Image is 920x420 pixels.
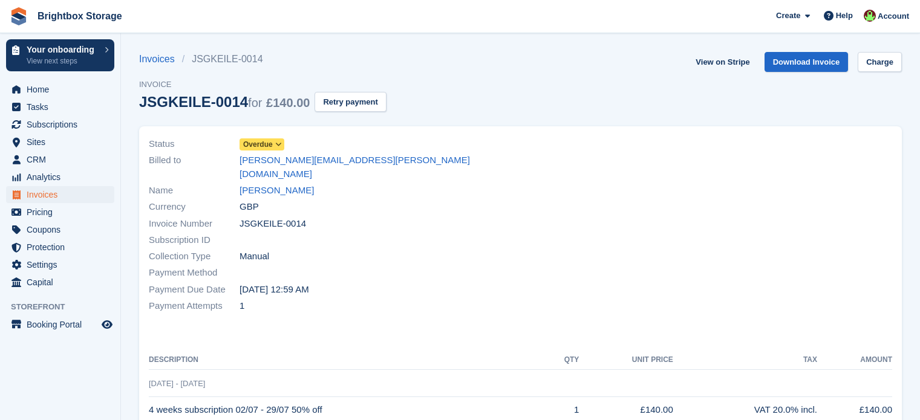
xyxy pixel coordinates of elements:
a: menu [6,256,114,273]
a: [PERSON_NAME] [240,184,314,198]
span: Invoice Number [149,217,240,231]
a: menu [6,151,114,168]
nav: breadcrumbs [139,52,387,66]
th: Description [149,351,545,370]
span: CRM [27,151,99,168]
span: Payment Attempts [149,299,240,313]
a: menu [6,186,114,203]
a: Invoices [139,52,182,66]
a: menu [6,274,114,291]
div: VAT 20.0% incl. [673,403,817,417]
span: for [248,96,262,109]
a: Brightbox Storage [33,6,127,26]
span: JSGKEILE-0014 [240,217,306,231]
a: Your onboarding View next steps [6,39,114,71]
span: Billed to [149,153,240,181]
span: Payment Due Date [149,283,240,297]
span: Coupons [27,221,99,238]
th: Tax [673,351,817,370]
span: [DATE] - [DATE] [149,379,205,388]
span: Subscriptions [27,116,99,133]
span: Protection [27,239,99,256]
span: Manual [240,250,269,263]
span: Sites [27,134,99,150]
a: menu [6,99,114,115]
span: Payment Method [149,266,240,280]
span: Pricing [27,204,99,221]
p: Your onboarding [27,45,99,54]
a: menu [6,204,114,221]
img: Marlena [864,10,876,22]
span: 1 [240,299,244,313]
div: JSGKEILE-0014 [139,94,310,110]
a: menu [6,221,114,238]
a: Preview store [100,317,114,332]
span: GBP [240,200,259,214]
span: Name [149,184,240,198]
span: Storefront [11,301,120,313]
a: menu [6,81,114,98]
th: Unit Price [579,351,673,370]
span: Analytics [27,169,99,186]
a: menu [6,239,114,256]
span: Invoice [139,79,387,91]
span: Account [878,10,909,22]
a: menu [6,316,114,333]
th: Amount [817,351,892,370]
time: 2025-08-11 23:59:59 UTC [240,283,309,297]
span: Collection Type [149,250,240,263]
a: menu [6,169,114,186]
span: Tasks [27,99,99,115]
a: menu [6,134,114,150]
span: Overdue [243,139,273,150]
span: Home [27,81,99,98]
p: View next steps [27,56,99,66]
span: Currency [149,200,240,214]
span: Settings [27,256,99,273]
span: Capital [27,274,99,291]
span: Invoices [27,186,99,203]
a: View on Stripe [691,52,754,72]
span: Help [836,10,853,22]
th: QTY [545,351,579,370]
button: Retry payment [315,92,386,112]
span: £140.00 [266,96,310,109]
span: Create [776,10,800,22]
span: Booking Portal [27,316,99,333]
a: Overdue [240,137,284,151]
a: [PERSON_NAME][EMAIL_ADDRESS][PERSON_NAME][DOMAIN_NAME] [240,153,514,181]
a: Charge [858,52,902,72]
a: Download Invoice [765,52,849,72]
span: Subscription ID [149,233,240,247]
img: stora-icon-8386f47178a22dfd0bd8f6a31ec36ba5ce8667c1dd55bd0f319d3a0aa187defe.svg [10,7,28,25]
span: Status [149,137,240,151]
a: menu [6,116,114,133]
